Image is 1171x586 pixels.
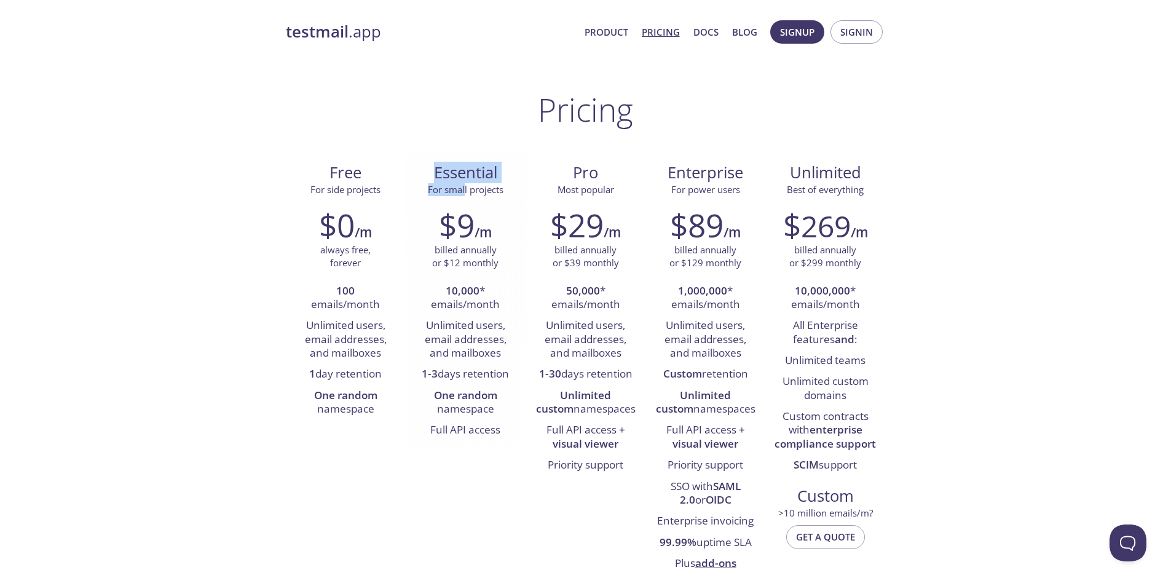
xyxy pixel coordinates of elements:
strong: One random [314,388,377,402]
button: Signin [830,20,883,44]
li: days retention [415,364,516,385]
li: Full API access [415,420,516,441]
p: billed annually or $12 monthly [432,244,499,270]
strong: 1-3 [422,366,438,381]
strong: visual viewer [553,437,618,451]
a: add-ons [695,556,736,570]
span: For side projects [310,183,380,196]
h2: $ [783,207,851,244]
span: For small projects [428,183,503,196]
a: Docs [693,24,719,40]
strong: visual viewer [672,437,738,451]
strong: 100 [336,283,355,298]
li: * emails/month [655,281,756,316]
strong: testmail [286,21,349,42]
h2: $29 [550,207,604,244]
span: Essential [416,162,516,183]
h2: $0 [319,207,355,244]
p: billed annually or $129 monthly [669,244,741,270]
span: Most popular [558,183,614,196]
h2: $9 [439,207,475,244]
h6: /m [723,222,741,243]
strong: Custom [663,366,702,381]
span: Enterprise [655,162,755,183]
li: Unlimited teams [775,350,876,371]
li: emails/month [295,281,396,316]
li: Full API access + [655,420,756,455]
li: Priority support [535,455,636,476]
li: Enterprise invoicing [655,511,756,532]
strong: Unlimited custom [536,388,612,416]
li: * emails/month [415,281,516,316]
h6: /m [355,222,372,243]
li: Full API access + [535,420,636,455]
p: always free, forever [320,244,371,270]
strong: enterprise compliance support [775,422,876,450]
li: retention [655,364,756,385]
li: namespace [295,386,396,421]
li: Unlimited custom domains [775,371,876,406]
a: Blog [732,24,757,40]
a: Pricing [642,24,680,40]
li: Unlimited users, email addresses, and mailboxes [415,315,516,364]
li: Custom contracts with [775,406,876,455]
strong: 10,000,000 [795,283,850,298]
p: billed annually or $39 monthly [553,244,619,270]
h1: Pricing [538,91,633,128]
span: Custom [775,486,875,507]
li: uptime SLA [655,533,756,553]
strong: SCIM [794,457,819,472]
span: Unlimited [790,162,861,183]
li: * emails/month [775,281,876,316]
h6: /m [604,222,621,243]
strong: Unlimited custom [656,388,731,416]
strong: One random [434,388,497,402]
a: testmail.app [286,22,575,42]
li: * emails/month [535,281,636,316]
iframe: Help Scout Beacon - Open [1110,525,1146,561]
h6: /m [851,222,868,243]
strong: 10,000 [446,283,479,298]
h2: $89 [670,207,723,244]
span: Get a quote [796,529,855,545]
button: Get a quote [786,525,865,548]
strong: 1,000,000 [678,283,727,298]
strong: 1-30 [539,366,561,381]
strong: 50,000 [566,283,600,298]
strong: 1 [309,366,315,381]
strong: 99.99% [660,535,696,549]
span: Free [296,162,396,183]
strong: SAML 2.0 [680,479,741,507]
span: Signin [840,24,873,40]
li: day retention [295,364,396,385]
li: namespaces [655,386,756,421]
li: Plus [655,553,756,574]
li: All Enterprise features : [775,315,876,350]
li: Unlimited users, email addresses, and mailboxes [535,315,636,364]
li: namespace [415,386,516,421]
strong: and [835,332,854,346]
h6: /m [475,222,492,243]
span: > 10 million emails/m? [778,507,873,519]
li: support [775,455,876,476]
li: Unlimited users, email addresses, and mailboxes [655,315,756,364]
li: namespaces [535,386,636,421]
li: Priority support [655,455,756,476]
span: Best of everything [787,183,864,196]
a: Product [585,24,628,40]
button: Signup [770,20,824,44]
span: Signup [780,24,814,40]
li: SSO with or [655,477,756,512]
span: Pro [535,162,636,183]
li: days retention [535,364,636,385]
li: Unlimited users, email addresses, and mailboxes [295,315,396,364]
strong: OIDC [706,493,731,507]
p: billed annually or $299 monthly [789,244,861,270]
span: For power users [671,183,740,196]
span: 269 [801,206,851,246]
